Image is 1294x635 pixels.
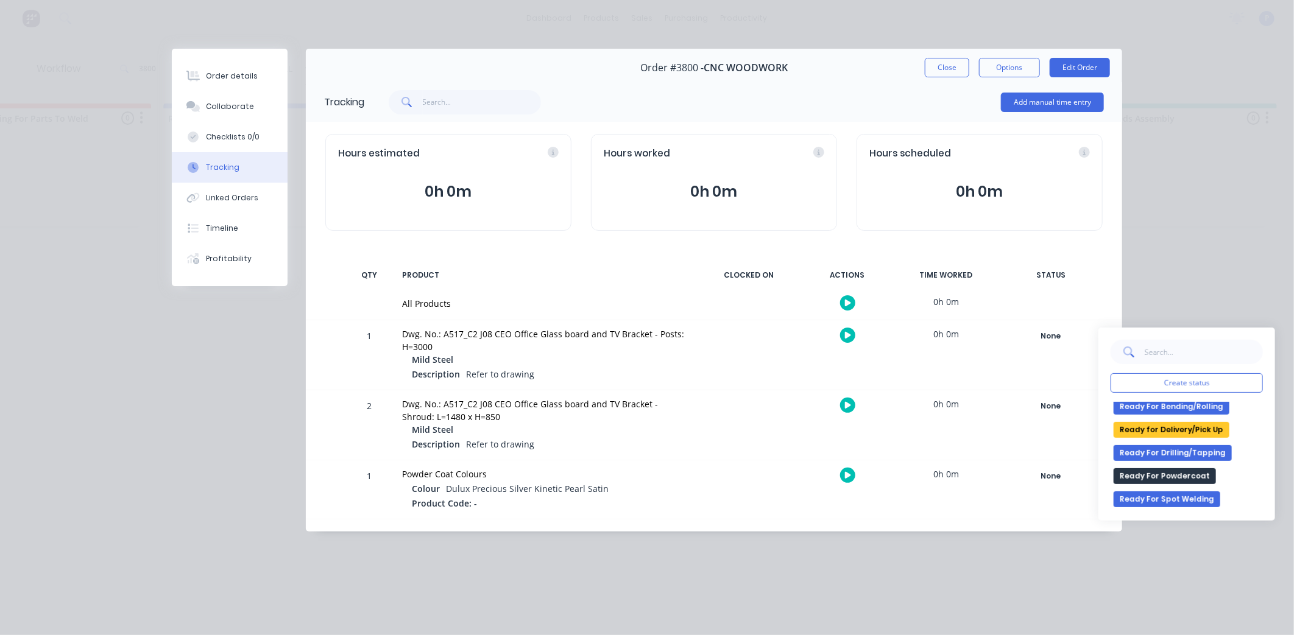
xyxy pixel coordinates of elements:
button: Edit Order [1050,58,1110,77]
button: Options [979,58,1040,77]
span: Refer to drawing [466,438,534,450]
div: 0h 0m [900,390,992,418]
button: Ready For Bending/Rolling [1114,399,1229,415]
div: 2 [351,392,387,460]
div: TIME WORKED [900,262,992,288]
button: 0h 0m [869,180,1090,203]
button: Ready For Powdercoat [1114,468,1216,484]
div: CLOCKED ON [703,262,794,288]
button: Ready For Drilling/Tapping [1114,445,1232,461]
button: Ready for Delivery/Pick Up [1114,422,1229,438]
span: Description [412,438,460,451]
button: 0h 0m [604,180,824,203]
input: Search... [1144,340,1263,364]
span: Hours scheduled [869,147,951,161]
span: Hours estimated [338,147,420,161]
div: Tracking [324,95,364,110]
button: Close [925,58,969,77]
span: Mild Steel [412,423,453,436]
button: Tracking [172,152,288,183]
span: CNC WOODWORK [704,62,788,74]
div: 0h 0m [900,320,992,348]
div: All Products [402,297,688,310]
div: Dwg. No.: A517_C2 J08 CEO Office Glass board and TV Bracket - Posts: H=3000 [402,328,688,353]
button: Collaborate [172,91,288,122]
div: Powder Coat Colours [402,468,688,480]
div: STATUS [999,262,1103,288]
button: Profitability [172,244,288,274]
button: Add manual time entry [1001,93,1104,112]
button: Create status [1111,373,1263,393]
div: None [1007,328,1095,344]
button: 0h 0m [338,180,559,203]
div: 1 [351,462,387,519]
button: None [1006,398,1095,415]
span: Product Code: - [412,497,477,510]
button: None [1006,328,1095,345]
div: 1 [351,322,387,390]
span: Dulux Precious Silver Kinetic Pearl Satin [446,483,609,494]
div: Dwg. No.: A517_C2 J08 CEO Office Glass board and TV Bracket - Shroud: L=1480 x H=850 [402,398,688,423]
button: None [1006,468,1095,485]
div: Collaborate [206,101,254,112]
span: Colour [412,482,440,495]
div: None [1007,398,1095,414]
button: Order details [172,61,288,91]
span: Order #3800 - [640,62,704,74]
div: ACTIONS [802,262,893,288]
span: Refer to drawing [466,368,534,380]
div: None [1007,468,1095,484]
span: Hours worked [604,147,670,161]
div: Linked Orders [206,192,258,203]
div: 0h 0m [900,460,992,488]
div: Timeline [206,223,238,234]
span: Description [412,368,460,381]
span: Mild Steel [412,353,453,366]
button: Ready For Spot Welding [1114,491,1220,507]
div: 0h 0m [900,288,992,315]
div: Profitability [206,253,252,264]
button: Timeline [172,213,288,244]
div: QTY [351,262,387,288]
button: Checklists 0/0 [172,122,288,152]
div: Order details [206,71,258,82]
div: Tracking [206,162,239,173]
div: PRODUCT [395,262,696,288]
input: Search... [423,90,542,114]
div: Checklists 0/0 [206,132,260,142]
button: Linked Orders [172,183,288,213]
